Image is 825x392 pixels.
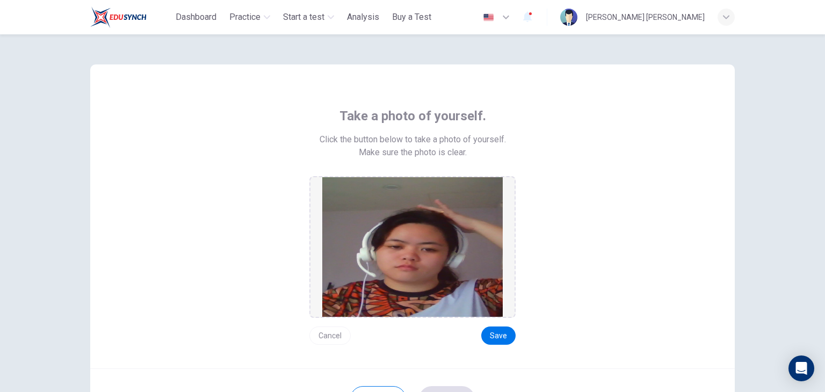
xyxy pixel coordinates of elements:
[171,8,221,27] button: Dashboard
[90,6,147,28] img: ELTC logo
[339,107,486,125] span: Take a photo of yourself.
[388,8,436,27] button: Buy a Test
[359,146,467,159] span: Make sure the photo is clear.
[309,326,351,345] button: Cancel
[225,8,274,27] button: Practice
[176,11,216,24] span: Dashboard
[788,355,814,381] div: Open Intercom Messenger
[229,11,260,24] span: Practice
[347,11,379,24] span: Analysis
[560,9,577,26] img: Profile picture
[481,326,516,345] button: Save
[343,8,383,27] button: Analysis
[279,8,338,27] button: Start a test
[322,177,503,317] img: preview screemshot
[482,13,495,21] img: en
[283,11,324,24] span: Start a test
[586,11,705,24] div: [PERSON_NAME] [PERSON_NAME]
[320,133,506,146] span: Click the button below to take a photo of yourself.
[90,6,171,28] a: ELTC logo
[392,11,431,24] span: Buy a Test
